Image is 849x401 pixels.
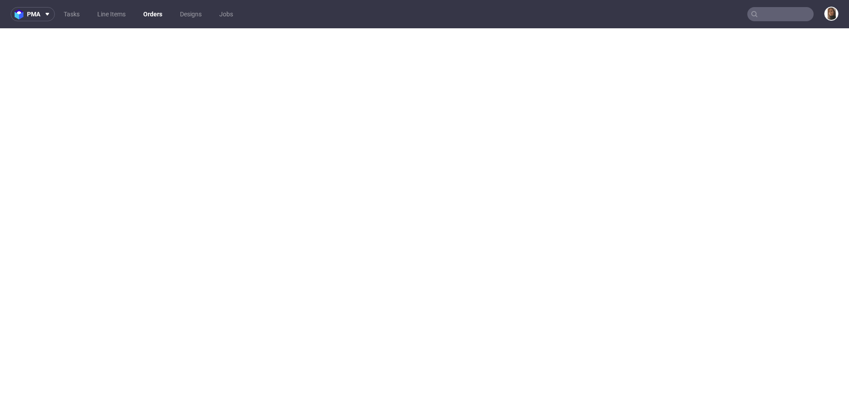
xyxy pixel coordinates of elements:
[92,7,131,21] a: Line Items
[11,7,55,21] button: pma
[15,9,27,19] img: logo
[214,7,238,21] a: Jobs
[175,7,207,21] a: Designs
[27,11,40,17] span: pma
[825,8,838,20] img: Angelina Marć
[58,7,85,21] a: Tasks
[138,7,168,21] a: Orders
